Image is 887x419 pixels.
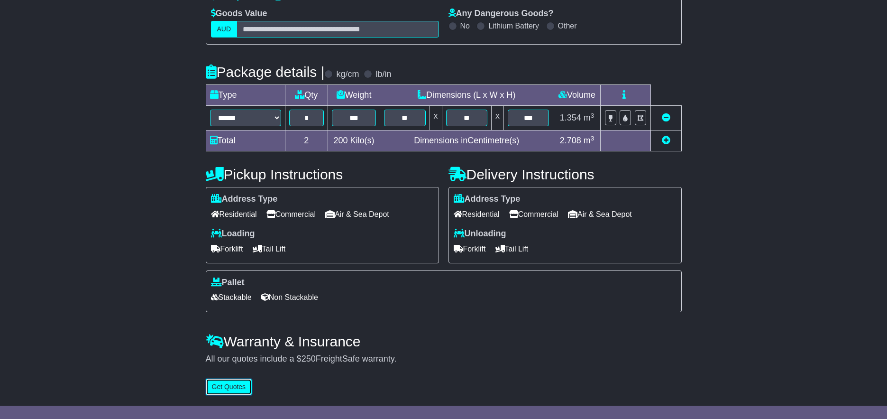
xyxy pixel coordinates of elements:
[206,334,682,349] h4: Warranty & Insurance
[211,194,278,205] label: Address Type
[448,167,682,182] h4: Delivery Instructions
[454,194,521,205] label: Address Type
[495,242,529,256] span: Tail Lift
[336,69,359,80] label: kg/cm
[662,113,670,122] a: Remove this item
[454,207,500,222] span: Residential
[206,379,252,395] button: Get Quotes
[448,9,554,19] label: Any Dangerous Goods?
[206,64,325,80] h4: Package details |
[430,106,442,130] td: x
[285,130,328,151] td: 2
[211,290,252,305] span: Stackable
[261,290,318,305] span: Non Stackable
[560,136,581,145] span: 2.708
[568,207,632,222] span: Air & Sea Depot
[584,113,594,122] span: m
[266,207,316,222] span: Commercial
[211,229,255,239] label: Loading
[211,9,267,19] label: Goods Value
[584,136,594,145] span: m
[560,113,581,122] span: 1.354
[334,136,348,145] span: 200
[206,85,285,106] td: Type
[325,207,389,222] span: Air & Sea Depot
[380,85,553,106] td: Dimensions (L x W x H)
[375,69,391,80] label: lb/in
[328,130,380,151] td: Kilo(s)
[454,242,486,256] span: Forklift
[253,242,286,256] span: Tail Lift
[454,229,506,239] label: Unloading
[211,21,238,37] label: AUD
[206,354,682,364] div: All our quotes include a $ FreightSafe warranty.
[553,85,601,106] td: Volume
[509,207,558,222] span: Commercial
[380,130,553,151] td: Dimensions in Centimetre(s)
[591,135,594,142] sup: 3
[285,85,328,106] td: Qty
[211,207,257,222] span: Residential
[491,106,503,130] td: x
[328,85,380,106] td: Weight
[488,21,539,30] label: Lithium Battery
[558,21,577,30] label: Other
[211,278,245,288] label: Pallet
[662,136,670,145] a: Add new item
[211,242,243,256] span: Forklift
[302,354,316,363] span: 250
[206,130,285,151] td: Total
[460,21,470,30] label: No
[206,167,439,182] h4: Pickup Instructions
[591,112,594,119] sup: 3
